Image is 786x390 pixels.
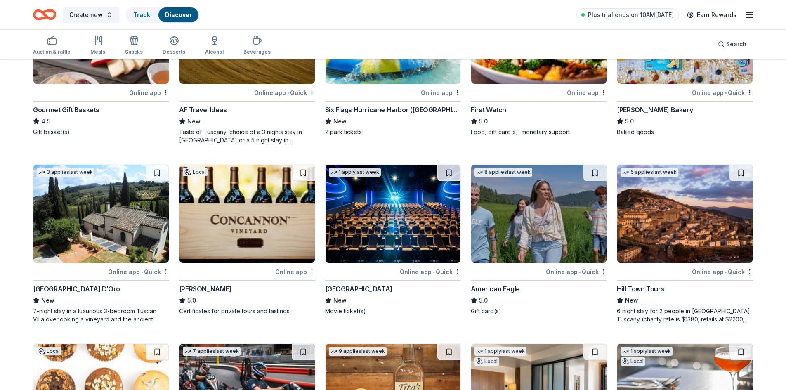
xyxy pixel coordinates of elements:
[179,164,315,315] a: Image for Concannon VineyardLocalOnline app[PERSON_NAME]5.0Certificates for private tours and tas...
[333,295,347,305] span: New
[325,164,461,315] a: Image for Cinépolis1 applylast weekOnline app•Quick[GEOGRAPHIC_DATA]NewMovie ticket(s)
[33,164,169,324] a: Image for Villa Sogni D’Oro3 applieslast weekOnline app•Quick[GEOGRAPHIC_DATA] D’OroNew7-night st...
[183,168,208,176] div: Local
[546,267,607,277] div: Online app Quick
[243,32,271,59] button: Beverages
[682,7,741,22] a: Earn Rewards
[163,32,185,59] button: Desserts
[474,168,532,177] div: 8 applies last week
[325,128,461,136] div: 2 park tickets
[400,267,461,277] div: Online app Quick
[479,295,488,305] span: 5.0
[692,87,753,98] div: Online app Quick
[33,105,99,115] div: Gourmet Gift Baskets
[179,284,231,294] div: [PERSON_NAME]
[179,307,315,315] div: Certificates for private tours and tastings
[325,105,461,115] div: Six Flags Hurricane Harbor ([GEOGRAPHIC_DATA])
[187,116,201,126] span: New
[287,90,289,96] span: •
[33,49,71,55] div: Auction & raffle
[33,128,169,136] div: Gift basket(s)
[326,165,461,263] img: Image for Cinépolis
[163,49,185,55] div: Desserts
[187,295,196,305] span: 5.0
[90,32,105,59] button: Meals
[90,49,105,55] div: Meals
[325,307,461,315] div: Movie ticket(s)
[576,8,679,21] a: Plus trial ends on 10AM[DATE]
[421,87,461,98] div: Online app
[471,165,607,263] img: Image for American Eagle
[37,347,61,355] div: Local
[567,87,607,98] div: Online app
[126,7,199,23] button: TrackDiscover
[141,269,143,275] span: •
[725,90,727,96] span: •
[41,295,54,305] span: New
[63,7,119,23] button: Create new
[617,165,753,263] img: Image for Hill Town Tours
[621,357,645,366] div: Local
[725,269,727,275] span: •
[125,32,143,59] button: Snacks
[579,269,581,275] span: •
[329,347,387,356] div: 9 applies last week
[108,267,169,277] div: Online app Quick
[479,116,488,126] span: 5.0
[275,267,315,277] div: Online app
[165,11,192,18] a: Discover
[474,357,499,366] div: Local
[621,168,678,177] div: 5 applies last week
[183,347,241,356] div: 7 applies last week
[205,32,224,59] button: Alcohol
[125,49,143,55] div: Snacks
[617,128,753,136] div: Baked goods
[37,168,94,177] div: 3 applies last week
[433,269,434,275] span: •
[621,347,673,356] div: 1 apply last week
[41,116,50,126] span: 4.5
[617,284,664,294] div: Hill Town Tours
[617,164,753,324] a: Image for Hill Town Tours 5 applieslast weekOnline app•QuickHill Town ToursNew6 night stay for 2 ...
[692,267,753,277] div: Online app Quick
[179,105,227,115] div: AF Travel Ideas
[617,105,693,115] div: [PERSON_NAME] Bakery
[471,164,607,315] a: Image for American Eagle8 applieslast weekOnline app•QuickAmerican Eagle5.0Gift card(s)
[726,39,746,49] span: Search
[325,284,392,294] div: [GEOGRAPHIC_DATA]
[179,165,315,263] img: Image for Concannon Vineyard
[471,307,607,315] div: Gift card(s)
[129,87,169,98] div: Online app
[471,284,519,294] div: American Eagle
[625,295,638,305] span: New
[205,49,224,55] div: Alcohol
[333,116,347,126] span: New
[471,128,607,136] div: Food, gift card(s), monetary support
[254,87,315,98] div: Online app Quick
[33,307,169,324] div: 7-night stay in a luxurious 3-bedroom Tuscan Villa overlooking a vineyard and the ancient walled ...
[471,105,506,115] div: First Watch
[625,116,634,126] span: 5.0
[33,284,120,294] div: [GEOGRAPHIC_DATA] D’Oro
[617,307,753,324] div: 6 night stay for 2 people in [GEOGRAPHIC_DATA], Tuscany (charity rate is $1380; retails at $2200;...
[711,36,753,52] button: Search
[33,5,56,24] a: Home
[133,11,150,18] a: Track
[243,49,271,55] div: Beverages
[179,128,315,144] div: Taste of Tuscany: choice of a 3 nights stay in [GEOGRAPHIC_DATA] or a 5 night stay in [GEOGRAPHIC...
[588,10,674,20] span: Plus trial ends on 10AM[DATE]
[33,165,169,263] img: Image for Villa Sogni D’Oro
[474,347,526,356] div: 1 apply last week
[69,10,103,20] span: Create new
[33,32,71,59] button: Auction & raffle
[329,168,381,177] div: 1 apply last week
